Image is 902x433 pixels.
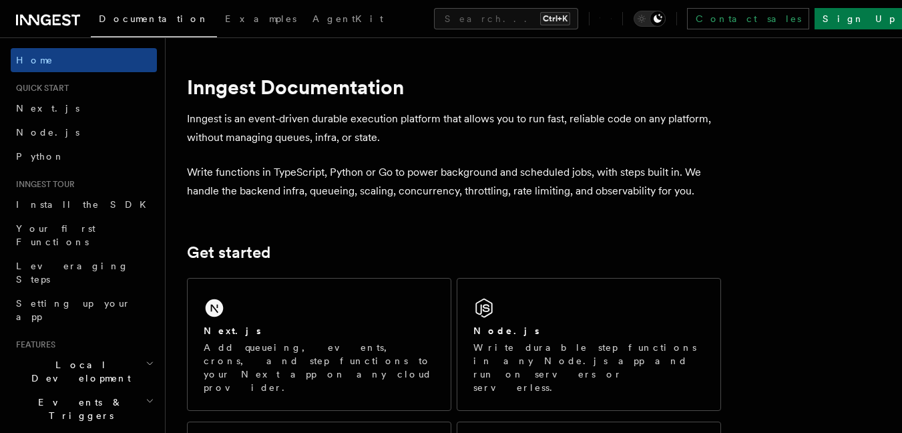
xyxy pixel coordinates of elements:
span: Leveraging Steps [16,261,129,285]
span: Features [11,339,55,350]
a: Node.js [11,120,157,144]
span: Install the SDK [16,199,154,210]
span: Node.js [16,127,79,138]
span: Inngest tour [11,179,75,190]
a: Next.jsAdd queueing, events, crons, and step functions to your Next app on any cloud provider. [187,278,451,411]
a: Node.jsWrite durable step functions in any Node.js app and run on servers or serverless. [457,278,721,411]
span: Examples [225,13,296,24]
a: Your first Functions [11,216,157,254]
span: Home [16,53,53,67]
span: Events & Triggers [11,396,146,422]
span: Documentation [99,13,209,24]
a: Contact sales [687,8,809,29]
h2: Next.js [204,324,261,337]
a: Install the SDK [11,192,157,216]
a: Get started [187,243,270,262]
a: Python [11,144,157,168]
span: Next.js [16,103,79,114]
span: AgentKit [312,13,383,24]
a: AgentKit [304,4,391,36]
h1: Inngest Documentation [187,75,721,99]
span: Your first Functions [16,223,95,247]
h2: Node.js [473,324,539,337]
a: Documentation [91,4,217,37]
a: Leveraging Steps [11,254,157,291]
a: Home [11,48,157,72]
button: Events & Triggers [11,390,157,428]
button: Search...Ctrl+K [434,8,578,29]
span: Local Development [11,358,146,385]
button: Toggle dark mode [634,11,666,27]
kbd: Ctrl+K [540,12,570,25]
button: Local Development [11,353,157,390]
p: Inngest is an event-driven durable execution platform that allows you to run fast, reliable code ... [187,110,721,147]
p: Write functions in TypeScript, Python or Go to power background and scheduled jobs, with steps bu... [187,163,721,200]
span: Quick start [11,83,69,94]
p: Add queueing, events, crons, and step functions to your Next app on any cloud provider. [204,341,435,394]
a: Next.js [11,96,157,120]
span: Python [16,151,65,162]
span: Setting up your app [16,298,131,322]
p: Write durable step functions in any Node.js app and run on servers or serverless. [473,341,704,394]
a: Examples [217,4,304,36]
a: Setting up your app [11,291,157,329]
